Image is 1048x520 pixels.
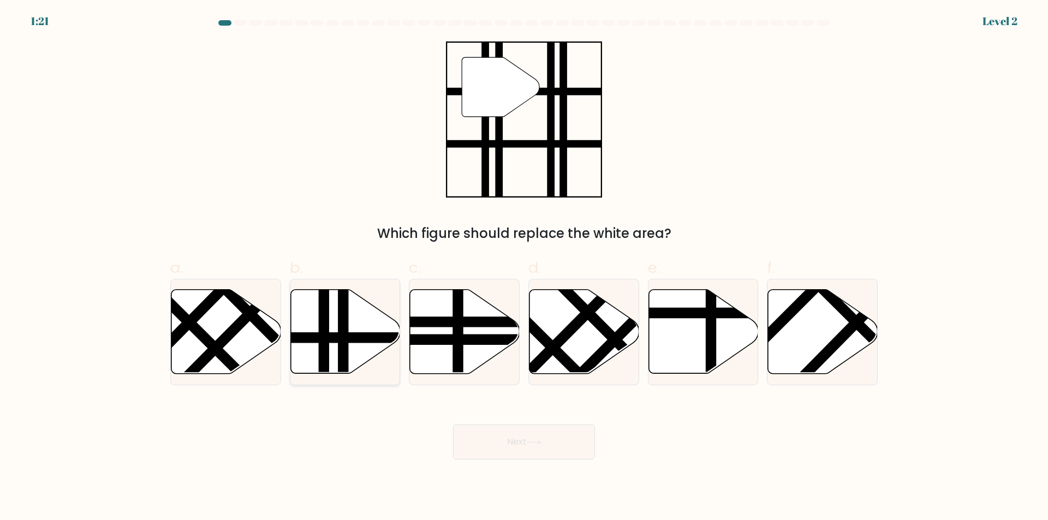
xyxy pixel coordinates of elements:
[528,257,541,278] span: d.
[31,13,49,29] div: 1:21
[462,57,539,117] g: "
[177,224,871,243] div: Which figure should replace the white area?
[648,257,660,278] span: e.
[453,425,595,459] button: Next
[170,257,183,278] span: a.
[982,13,1017,29] div: Level 2
[409,257,421,278] span: c.
[290,257,303,278] span: b.
[767,257,775,278] span: f.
